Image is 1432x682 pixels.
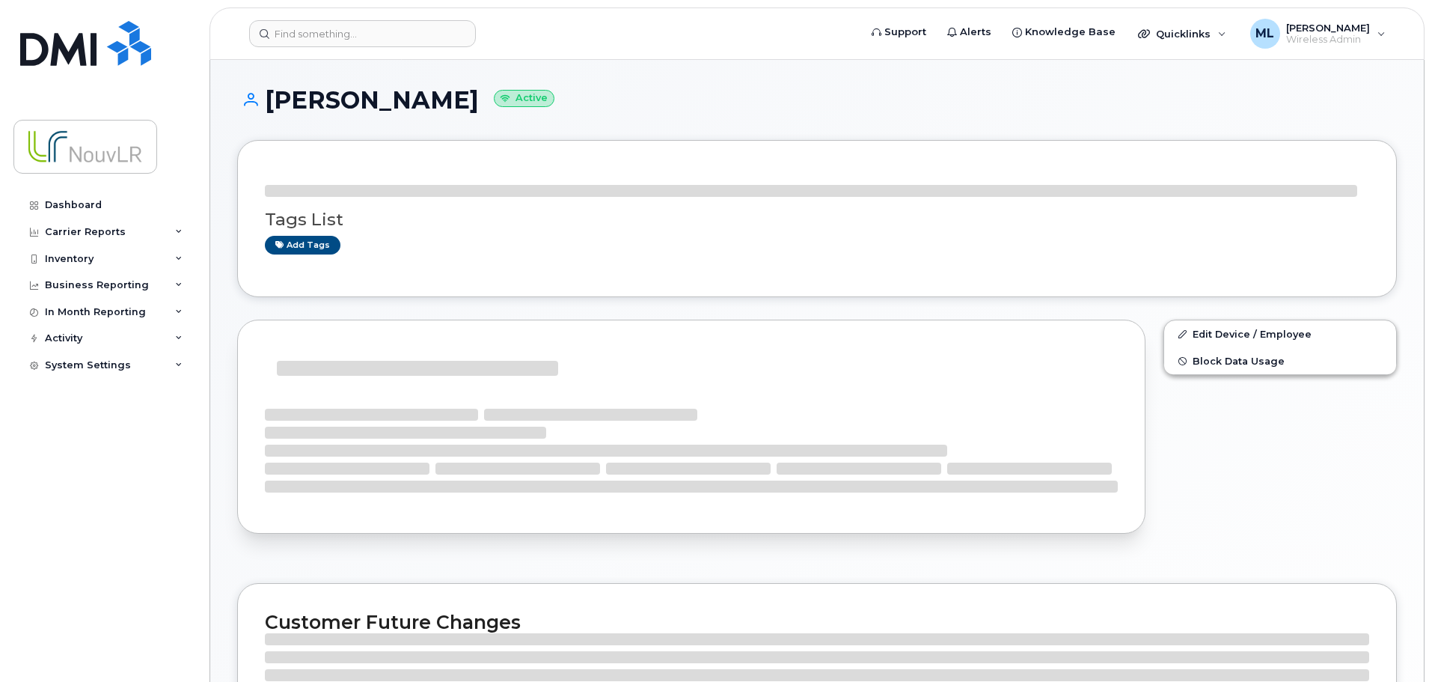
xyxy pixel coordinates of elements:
[494,90,554,107] small: Active
[265,611,1369,633] h2: Customer Future Changes
[265,236,340,255] a: Add tags
[237,87,1397,113] h1: [PERSON_NAME]
[265,210,1369,229] h3: Tags List
[1164,320,1396,347] a: Edit Device / Employee
[1164,347,1396,374] button: Block Data Usage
